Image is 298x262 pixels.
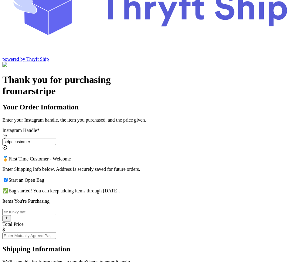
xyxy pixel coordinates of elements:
span: 🥇 [2,156,8,161]
input: Enter Mutually Agreed Payment [2,233,56,239]
span: First Time Customer - Welcome [8,156,71,161]
p: Items You're Purchasing [2,198,296,204]
span: Start an Open Bag [8,178,44,183]
div: $ [2,227,296,233]
input: Start an Open Bag [4,178,8,182]
label: Total Price [2,222,24,227]
p: Enter Shipping Info below. Address is securely saved for future orders. [2,167,296,172]
div: @ [2,133,296,139]
span: arstripe [23,85,56,96]
input: ex.funky hat [2,209,56,215]
label: Instagram Handle [2,128,39,133]
h1: Thank you for purchasing from [2,74,296,97]
h2: Shipping Information [2,245,296,253]
h2: Your Order Information [2,103,296,111]
a: powered by Thryft Ship [2,57,49,62]
p: Enter your Instagram handle, the item you purchased, and the price given. [2,117,296,123]
p: ✅ Bag started! You can keep adding items through [DATE]. [2,188,296,194]
img: Customer Form Background [2,62,63,67]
